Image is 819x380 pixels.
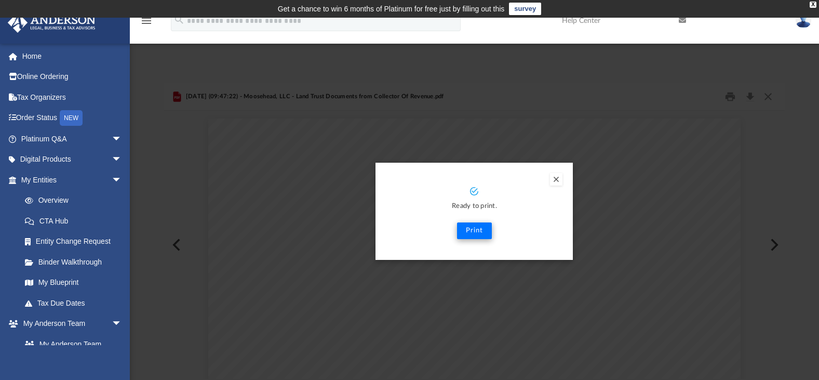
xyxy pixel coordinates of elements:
p: Ready to print. [386,201,562,213]
a: Order StatusNEW [7,108,138,129]
div: NEW [60,110,83,126]
span: arrow_drop_down [112,313,132,335]
a: Entity Change Request [15,231,138,252]
a: Tax Organizers [7,87,138,108]
a: menu [140,20,153,27]
a: My Entitiesarrow_drop_down [7,169,138,190]
span: arrow_drop_down [112,149,132,171]
a: Overview [15,190,138,211]
a: My Anderson Team [15,334,127,355]
a: survey [509,3,541,15]
button: Print [457,222,492,239]
img: User Pic [796,13,811,28]
a: Digital Productsarrow_drop_down [7,149,138,170]
img: Anderson Advisors Platinum Portal [5,12,99,33]
a: Binder Walkthrough [15,252,138,272]
a: Home [7,46,138,67]
div: close [810,2,816,8]
a: Platinum Q&Aarrow_drop_down [7,128,138,149]
a: Online Ordering [7,67,138,87]
a: Tax Due Dates [15,293,138,313]
span: arrow_drop_down [112,128,132,150]
a: CTA Hub [15,211,138,231]
i: search [173,14,185,25]
div: Get a chance to win 6 months of Platinum for free just by filling out this [278,3,505,15]
a: My Anderson Teamarrow_drop_down [7,313,132,334]
div: Preview [164,83,784,379]
span: arrow_drop_down [112,169,132,191]
i: menu [140,15,153,27]
a: My Blueprint [15,272,132,293]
